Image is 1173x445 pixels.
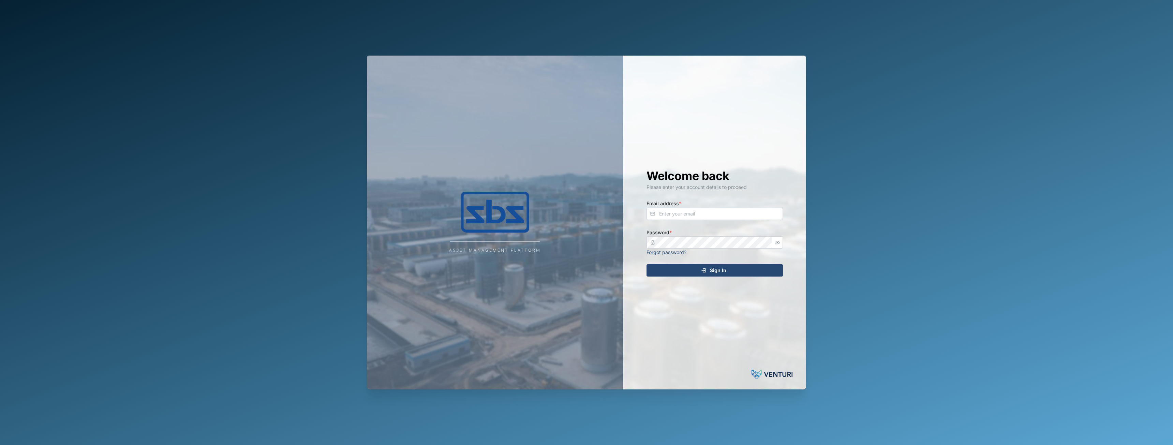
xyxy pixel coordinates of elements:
div: Asset Management Platform [449,247,541,254]
label: Email address [647,200,681,207]
div: Please enter your account details to proceed [647,183,783,191]
input: Enter your email [647,208,783,220]
span: Sign In [710,265,726,276]
a: Forgot password? [647,249,686,255]
label: Password [647,229,672,236]
img: Company Logo [427,192,563,233]
img: Powered by: Venturi [752,368,792,381]
h1: Welcome back [647,168,783,183]
button: Sign In [647,264,783,277]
